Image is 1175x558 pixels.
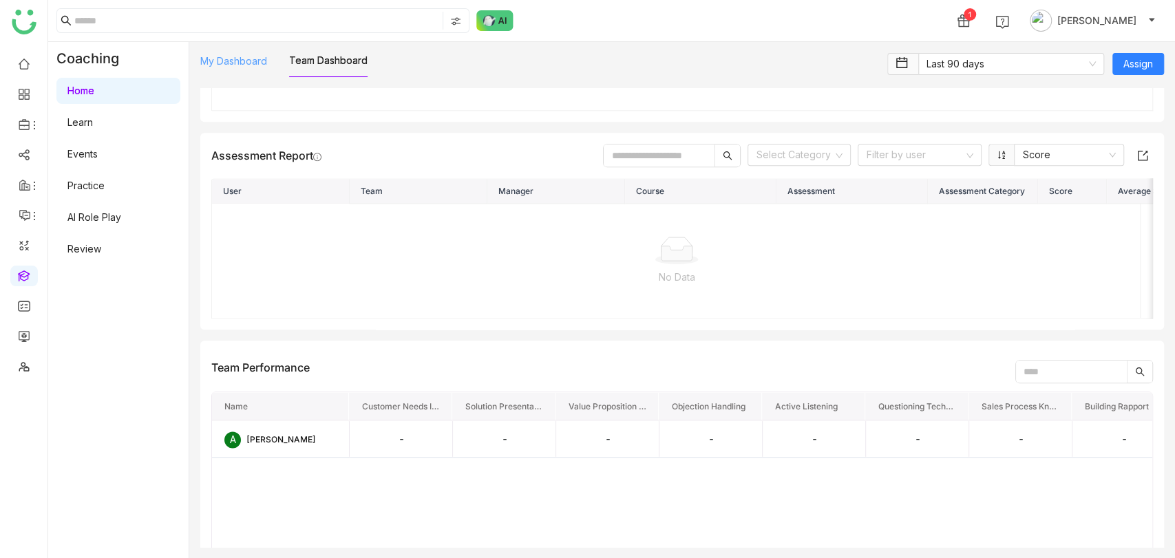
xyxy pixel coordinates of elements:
[48,42,140,75] div: Coaching
[775,401,838,411] span: Active Listening
[12,10,36,34] img: logo
[224,401,248,411] span: Name
[1057,13,1136,28] span: [PERSON_NAME]
[211,359,310,376] div: Team Performance
[67,180,105,191] a: Practice
[476,10,514,31] img: ask-buddy-normal.svg
[1013,430,1030,447] div: -
[1112,53,1164,75] button: Assign
[223,270,1130,285] p: No Data
[211,149,321,162] div: Assessment Report
[878,401,957,411] span: Questioning Techniques
[465,401,544,411] span: Solution Presentation
[995,15,1009,29] img: help.svg
[67,148,98,160] a: Events
[776,179,928,204] th: Assessment
[1116,430,1133,447] div: -
[246,421,316,458] div: [PERSON_NAME]
[569,401,647,411] span: Value Proposition Communication
[67,211,121,223] a: AI Role Play
[909,430,927,447] div: -
[964,8,976,21] div: 1
[450,16,461,27] img: search-type.svg
[927,54,1096,74] nz-select-item: Last 90 days
[928,179,1038,204] th: Assessment Category
[1022,144,1116,165] nz-select-item: Score
[362,401,441,411] span: Customer Needs Identification
[806,430,823,447] div: -
[1027,10,1158,32] button: [PERSON_NAME]
[1085,401,1149,411] span: Building Rapport
[67,85,94,96] a: Home
[496,430,514,447] div: -
[982,401,1060,411] span: Sales Process Knowledge
[67,243,101,255] a: Review
[289,54,368,66] a: Team Dashboard
[625,179,776,204] th: Course
[67,116,93,128] a: Learn
[1038,179,1107,204] th: Score
[1123,56,1153,72] span: Assign
[487,179,625,204] th: Manager
[672,401,745,411] span: Objection Handling
[703,430,720,447] div: -
[200,55,267,67] a: My Dashboard
[212,179,350,204] th: User
[393,430,410,447] div: -
[350,179,487,204] th: Team
[230,431,236,448] span: A
[1030,10,1052,32] img: avatar
[600,430,617,447] div: -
